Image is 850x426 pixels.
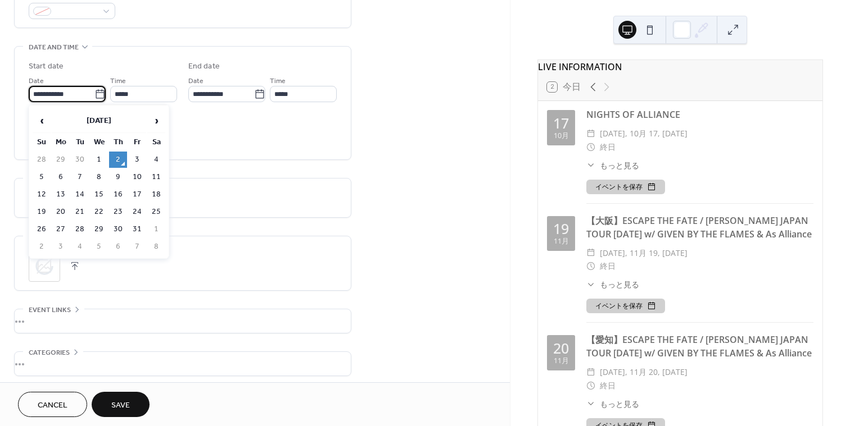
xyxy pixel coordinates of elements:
[553,222,569,236] div: 19
[109,221,127,237] td: 30
[128,239,146,255] td: 7
[71,204,89,220] td: 21
[33,152,51,168] td: 28
[52,169,70,185] td: 6
[71,169,89,185] td: 7
[71,186,89,203] td: 14
[147,152,165,168] td: 4
[29,304,71,316] span: Event links
[148,109,165,132] span: ›
[147,239,165,255] td: 8
[147,221,165,237] td: 1
[147,169,165,185] td: 11
[33,204,51,220] td: 19
[600,379,616,392] span: 終日
[600,398,639,410] span: もっと見る
[586,398,595,410] div: ​
[90,134,108,150] th: We
[33,186,51,203] td: 12
[29,42,79,53] span: Date and time
[128,169,146,185] td: 10
[586,214,813,241] div: 【大阪】ESCAPE THE FATE / [PERSON_NAME] JAPAN TOUR [DATE] w/ GIVEN BY THE FLAMES & As Alliance
[538,60,822,74] div: LIVE INFORMATION
[52,239,70,255] td: 3
[554,132,569,140] div: 10月
[109,204,127,220] td: 23
[554,238,569,245] div: 11月
[110,75,126,87] span: Time
[600,365,688,379] span: [DATE], 11月 20, [DATE]
[586,246,595,260] div: ​
[586,365,595,379] div: ​
[71,221,89,237] td: 28
[52,204,70,220] td: 20
[15,352,351,375] div: •••
[128,204,146,220] td: 24
[109,169,127,185] td: 9
[71,239,89,255] td: 4
[38,400,67,411] span: Cancel
[586,159,595,171] div: ​
[586,278,595,290] div: ​
[29,61,64,72] div: Start date
[52,109,146,133] th: [DATE]
[270,75,286,87] span: Time
[71,152,89,168] td: 30
[90,186,108,203] td: 15
[600,246,688,260] span: [DATE], 11月 19, [DATE]
[109,152,127,168] td: 2
[71,134,89,150] th: Tu
[33,134,51,150] th: Su
[109,186,127,203] td: 16
[586,333,813,360] div: 【愛知】ESCAPE THE FATE / [PERSON_NAME] JAPAN TOUR [DATE] w/ GIVEN BY THE FLAMES & As Alliance
[600,127,688,140] span: [DATE], 10月 17, [DATE]
[586,278,639,290] button: ​もっと見る
[52,152,70,168] td: 29
[147,204,165,220] td: 25
[586,398,639,410] button: ​もっと見る
[600,259,616,273] span: 終日
[188,61,220,72] div: End date
[90,169,108,185] td: 8
[586,140,595,154] div: ​
[29,347,70,359] span: Categories
[18,392,87,417] button: Cancel
[52,186,70,203] td: 13
[128,221,146,237] td: 31
[29,250,60,282] div: ;
[29,75,44,87] span: Date
[33,169,51,185] td: 5
[600,159,639,171] span: もっと見る
[33,221,51,237] td: 26
[586,259,595,273] div: ​
[600,278,639,290] span: もっと見る
[128,152,146,168] td: 3
[586,127,595,140] div: ​
[92,392,150,417] button: Save
[128,186,146,203] td: 17
[586,379,595,392] div: ​
[90,239,108,255] td: 5
[586,159,639,171] button: ​もっと見る
[586,299,665,313] button: イベントを保存
[109,239,127,255] td: 6
[586,108,813,121] div: NIGHTS OF ALLIANCE
[90,221,108,237] td: 29
[111,400,130,411] span: Save
[554,358,569,365] div: 11月
[128,134,146,150] th: Fr
[188,75,204,87] span: Date
[90,204,108,220] td: 22
[33,239,51,255] td: 2
[553,116,569,130] div: 17
[147,134,165,150] th: Sa
[33,109,50,132] span: ‹
[15,309,351,333] div: •••
[52,134,70,150] th: Mo
[600,140,616,154] span: 終日
[90,152,108,168] td: 1
[553,341,569,355] div: 20
[52,221,70,237] td: 27
[147,186,165,203] td: 18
